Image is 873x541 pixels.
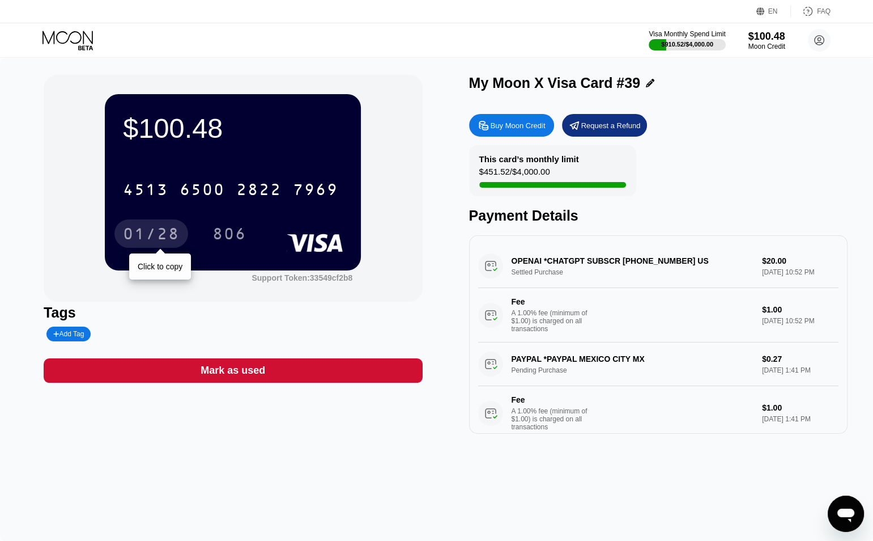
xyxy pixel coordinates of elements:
div: 806 [204,219,255,248]
div: Tags [44,305,422,321]
div: This card’s monthly limit [479,154,579,164]
div: $100.48 [748,31,785,43]
div: Support Token: 33549cf2b8 [252,273,352,282]
div: Support Token:33549cf2b8 [252,273,352,282]
div: Fee [512,395,591,404]
div: FeeA 1.00% fee (minimum of $1.00) is charged on all transactions$1.00[DATE] 1:41 PM [478,386,838,441]
div: [DATE] 1:41 PM [762,415,838,423]
div: 6500 [180,182,225,200]
div: Fee [512,297,591,306]
div: A 1.00% fee (minimum of $1.00) is charged on all transactions [512,309,597,333]
div: EN [756,6,791,17]
div: 01/28 [123,226,180,244]
div: $1.00 [762,305,838,314]
div: $451.52 / $4,000.00 [479,167,550,182]
div: $1.00 [762,403,838,412]
div: EN [768,7,778,15]
div: $100.48 [123,112,343,144]
div: Visa Monthly Spend Limit [649,30,725,38]
iframe: Button to launch messaging window [828,496,864,532]
div: FeeA 1.00% fee (minimum of $1.00) is charged on all transactions$1.00[DATE] 10:52 PM [478,288,838,343]
div: Request a Refund [562,114,647,137]
div: Request a Refund [581,121,641,130]
div: Mark as used [201,364,265,377]
div: 7969 [293,182,338,200]
div: Moon Credit [748,43,785,50]
div: Visa Monthly Spend Limit$910.52/$4,000.00 [649,30,725,50]
div: $910.52 / $4,000.00 [661,41,713,48]
div: 4513650028227969 [116,175,345,204]
div: $100.48Moon Credit [748,31,785,50]
div: FAQ [791,6,831,17]
div: Add Tag [53,330,84,338]
div: 806 [212,226,246,244]
div: My Moon X Visa Card #39 [469,75,640,91]
div: Buy Moon Credit [469,114,554,137]
div: Add Tag [46,327,91,341]
div: 2822 [236,182,282,200]
div: Mark as used [44,358,422,383]
div: 01/28 [114,219,188,248]
div: Click to copy [138,262,182,271]
div: Buy Moon Credit [491,121,546,130]
div: Payment Details [469,208,848,224]
div: A 1.00% fee (minimum of $1.00) is charged on all transactions [512,407,597,431]
div: 4513 [123,182,168,200]
div: [DATE] 10:52 PM [762,317,838,325]
div: FAQ [817,7,831,15]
